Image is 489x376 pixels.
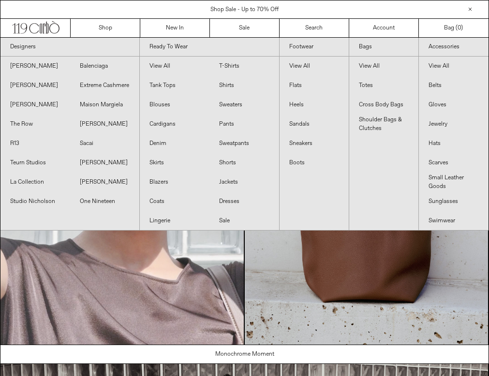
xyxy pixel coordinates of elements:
[458,24,463,32] span: )
[71,19,140,37] a: Shop
[70,153,140,173] a: [PERSON_NAME]
[419,76,489,95] a: Belts
[210,19,280,37] a: Sale
[70,192,140,211] a: One Nineteen
[209,76,279,95] a: Shirts
[349,19,419,37] a: Account
[419,95,489,115] a: Gloves
[0,57,70,76] a: [PERSON_NAME]
[0,339,244,347] a: Your browser does not support the video tag.
[349,76,418,95] a: Totes
[0,76,70,95] a: [PERSON_NAME]
[349,95,418,115] a: Cross Body Bags
[349,38,418,57] a: Bags
[140,38,279,57] a: Ready To Wear
[209,115,279,134] a: Pants
[280,153,349,173] a: Boots
[458,24,461,32] span: 0
[419,115,489,134] a: Jewelry
[0,134,70,153] a: R13
[280,19,349,37] a: Search
[0,173,70,192] a: La Collection
[419,211,489,231] a: Swimwear
[140,115,209,134] a: Cardigans
[419,153,489,173] a: Scarves
[419,19,489,37] a: Bag ()
[209,57,279,76] a: T-Shirts
[0,95,70,115] a: [PERSON_NAME]
[280,134,349,153] a: Sneakers
[419,57,489,76] a: View All
[140,192,209,211] a: Coats
[0,192,70,211] a: Studio Nicholson
[349,57,418,76] a: View All
[140,211,209,231] a: Lingerie
[209,153,279,173] a: Shorts
[209,211,279,231] a: Sale
[140,134,209,153] a: Denim
[419,192,489,211] a: Sunglasses
[140,95,209,115] a: Blouses
[419,38,489,57] a: Accessories
[0,115,70,134] a: The Row
[0,345,489,363] a: Monochrome Moment
[70,134,140,153] a: Sacai
[209,95,279,115] a: Sweaters
[209,173,279,192] a: Jackets
[70,76,140,95] a: Extreme Cashmere
[280,57,349,76] a: View All
[140,76,209,95] a: Tank Tops
[70,173,140,192] a: [PERSON_NAME]
[419,173,489,192] a: Small Leather Goods
[210,6,279,14] a: Shop Sale - Up to 70% Off
[70,115,140,134] a: [PERSON_NAME]
[140,173,209,192] a: Blazers
[280,115,349,134] a: Sandals
[280,38,349,57] a: Footwear
[419,134,489,153] a: Hats
[209,134,279,153] a: Sweatpants
[209,192,279,211] a: Dresses
[140,19,210,37] a: New In
[70,95,140,115] a: Maison Margiela
[280,95,349,115] a: Heels
[349,115,418,134] a: Shoulder Bags & Clutches
[280,76,349,95] a: Flats
[70,57,140,76] a: Balenciaga
[140,57,209,76] a: View All
[0,153,70,173] a: Teurn Studios
[0,38,139,57] a: Designers
[140,153,209,173] a: Skirts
